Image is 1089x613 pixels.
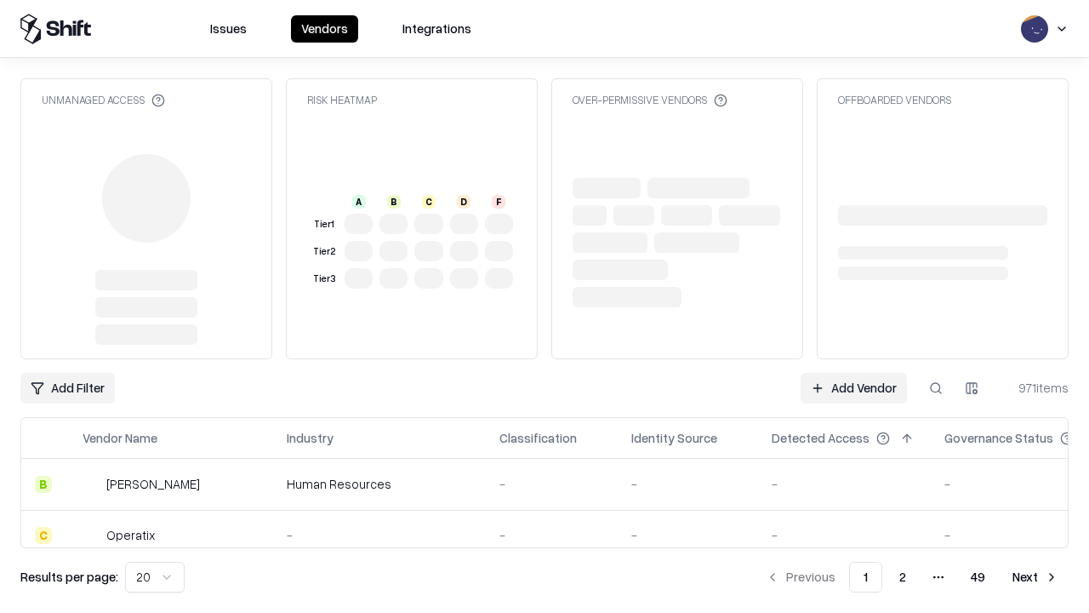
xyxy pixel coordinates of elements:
[499,475,604,493] div: -
[801,373,907,404] a: Add Vendor
[422,195,436,209] div: C
[83,476,100,493] img: Deel
[499,526,604,544] div: -
[106,475,200,493] div: [PERSON_NAME]
[1001,379,1069,397] div: 971 items
[42,93,165,107] div: Unmanaged Access
[287,429,334,447] div: Industry
[200,15,257,43] button: Issues
[886,562,920,593] button: 2
[20,373,115,404] button: Add Filter
[631,526,744,544] div: -
[20,568,118,586] p: Results per page:
[1002,562,1069,593] button: Next
[287,526,472,544] div: -
[573,93,727,107] div: Over-Permissive Vendors
[287,475,472,493] div: Human Resources
[849,562,882,593] button: 1
[387,195,401,209] div: B
[35,476,52,493] div: B
[772,429,869,447] div: Detected Access
[307,93,377,107] div: Risk Heatmap
[311,244,338,259] div: Tier 2
[106,526,155,544] div: Operatix
[755,562,1069,593] nav: pagination
[311,272,338,286] div: Tier 3
[957,562,999,593] button: 49
[392,15,482,43] button: Integrations
[631,429,717,447] div: Identity Source
[631,475,744,493] div: -
[291,15,358,43] button: Vendors
[944,429,1053,447] div: Governance Status
[499,429,577,447] div: Classification
[35,527,52,544] div: C
[83,527,100,544] img: Operatix
[838,93,951,107] div: Offboarded Vendors
[83,429,157,447] div: Vendor Name
[311,217,338,232] div: Tier 1
[352,195,366,209] div: A
[492,195,505,209] div: F
[772,475,917,493] div: -
[457,195,470,209] div: D
[772,526,917,544] div: -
